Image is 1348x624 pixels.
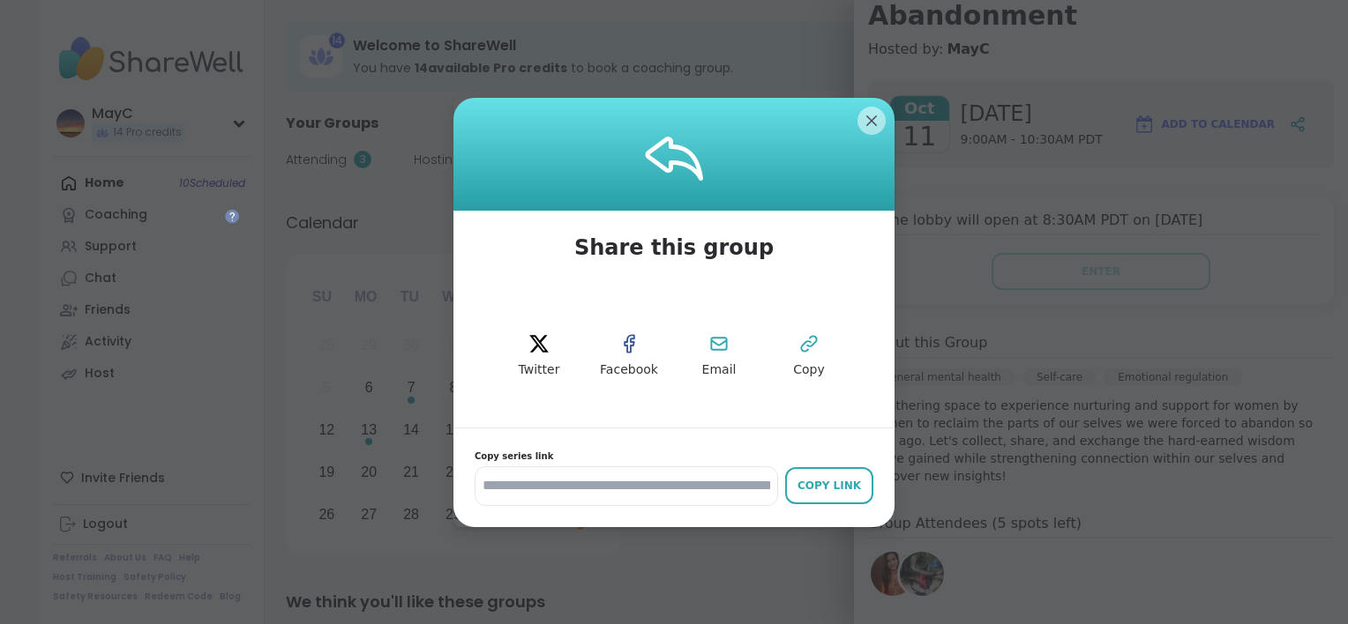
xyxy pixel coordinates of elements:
button: Copy [769,316,849,396]
button: Email [679,316,759,396]
iframe: Spotlight [225,209,239,223]
span: Email [702,361,737,379]
span: Twitter [519,361,560,379]
span: Facebook [600,361,658,379]
span: Share this group [553,211,795,285]
div: Copy Link [794,478,865,494]
button: twitter [499,316,579,396]
button: facebook [589,316,669,396]
span: Copy [793,361,825,379]
button: Copy Link [785,467,873,504]
button: Facebook [589,316,669,396]
button: Twitter [499,316,579,396]
span: Copy series link [475,449,873,463]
